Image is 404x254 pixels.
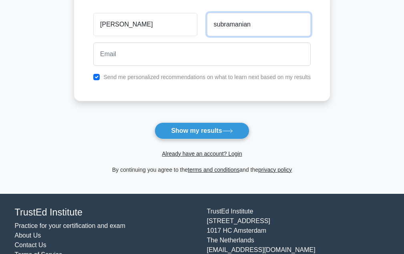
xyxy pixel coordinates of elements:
h4: TrustEd Institute [15,207,197,218]
div: By continuing you agree to the and the [69,165,335,175]
a: About Us [15,232,41,239]
button: Show my results [155,122,249,139]
a: privacy policy [258,167,292,173]
a: terms and conditions [188,167,239,173]
a: Already have an account? Login [162,150,242,157]
input: Email [93,43,311,66]
a: Contact Us [15,242,46,248]
label: Send me personalized recommendations on what to learn next based on my results [103,74,311,80]
input: Last name [207,13,311,36]
a: Practice for your certification and exam [15,222,126,229]
input: First name [93,13,197,36]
